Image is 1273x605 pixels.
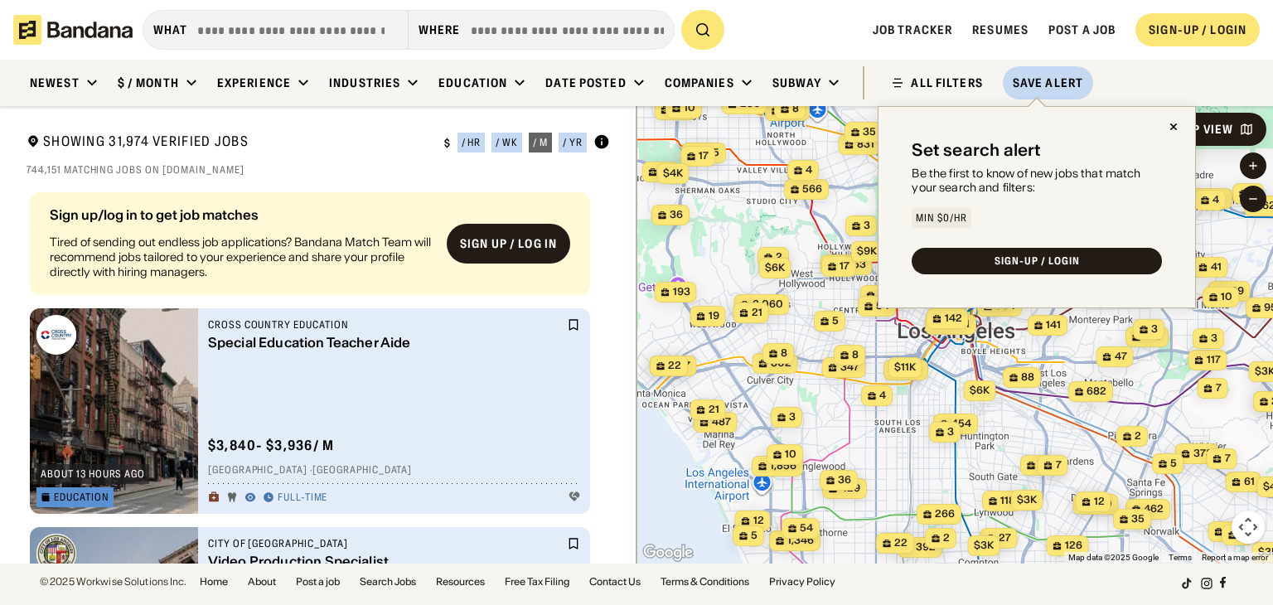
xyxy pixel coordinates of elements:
[1221,290,1232,304] span: 10
[419,22,461,37] div: Where
[545,75,626,90] div: Date Posted
[462,138,482,148] div: / hr
[1056,458,1062,472] span: 7
[1000,494,1015,508] span: 118
[1232,511,1265,544] button: Map camera controls
[1094,495,1105,509] span: 12
[1131,512,1145,526] span: 35
[789,410,796,424] span: 3
[36,315,76,355] img: Cross Country Education logo
[785,448,796,462] span: 10
[50,235,433,280] div: Tired of sending out endless job applications? Bandana Match Team will recommend jobs tailored to...
[974,539,994,551] span: $3k
[776,250,782,264] span: 2
[1151,322,1158,336] span: 3
[27,186,610,564] div: grid
[876,299,889,313] span: 54
[200,577,228,587] a: Home
[864,219,870,233] span: 3
[496,138,518,148] div: / wk
[533,138,548,148] div: / m
[50,208,433,235] div: Sign up/log in to get job matches
[857,244,877,257] span: $9k
[1227,284,1244,298] span: 129
[752,306,762,320] span: 21
[208,335,564,351] div: Special Education Teacher Aide
[1046,318,1061,332] span: 141
[1017,493,1037,506] span: $3k
[912,140,1041,160] div: Set search alert
[208,318,564,332] div: Cross Country Education
[153,22,187,37] div: what
[916,540,936,554] span: 392
[36,534,76,574] img: City of Los Angeles logo
[13,15,133,45] img: Bandana logotype
[1048,22,1116,37] a: Post a job
[663,167,683,179] span: $4k
[765,261,785,273] span: $6k
[753,298,783,312] span: 3,060
[1135,429,1141,443] span: 2
[1225,452,1231,466] span: 7
[802,182,822,196] span: 566
[665,75,734,90] div: Companies
[641,542,695,564] img: Google
[999,531,1011,545] span: 27
[505,577,569,587] a: Free Tax Filing
[118,75,179,90] div: $ / month
[947,425,954,439] span: 3
[770,459,796,473] span: 1,856
[769,577,835,587] a: Privacy Policy
[753,514,764,528] span: 12
[1144,502,1164,516] span: 462
[1068,553,1159,562] span: Map data ©2025 Google
[673,285,690,299] span: 193
[857,138,874,152] span: 831
[1087,385,1106,399] span: 682
[1216,381,1222,395] span: 7
[1211,260,1222,274] span: 41
[1244,475,1255,489] span: 61
[800,521,813,535] span: 54
[40,577,186,587] div: © 2025 Workwise Solutions Inc.
[709,403,719,417] span: 21
[1115,350,1127,364] span: 47
[852,348,859,362] span: 8
[27,133,431,153] div: Showing 31,974 Verified Jobs
[208,437,335,454] div: $ 3,840 - $3,936 / m
[670,208,683,222] span: 36
[972,22,1029,37] a: Resumes
[1212,193,1219,207] span: 4
[30,75,80,90] div: Newest
[751,529,758,543] span: 5
[1169,553,1192,562] a: Terms (opens in new tab)
[1065,539,1082,553] span: 126
[873,22,952,37] a: Job Tracker
[1170,457,1177,471] span: 5
[806,163,812,177] span: 4
[863,125,876,139] span: 35
[589,577,641,587] a: Contact Us
[563,138,583,148] div: / yr
[894,361,916,373] span: $11k
[912,167,1162,195] div: Be the first to know of new jobs that match your search and filters:
[838,473,851,487] span: 36
[248,577,276,587] a: About
[208,554,564,569] div: Video Production Specialist
[41,469,145,479] div: about 13 hours ago
[709,309,719,323] span: 19
[772,75,822,90] div: Subway
[894,536,908,550] span: 22
[360,577,416,587] a: Search Jobs
[970,384,990,396] span: $6k
[1021,370,1034,385] span: 88
[27,163,610,177] div: 744,151 matching jobs on [DOMAIN_NAME]
[781,346,787,361] span: 8
[54,492,109,502] div: Education
[460,236,557,251] div: Sign up / Log in
[1013,75,1083,90] div: Save Alert
[712,415,731,429] span: 487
